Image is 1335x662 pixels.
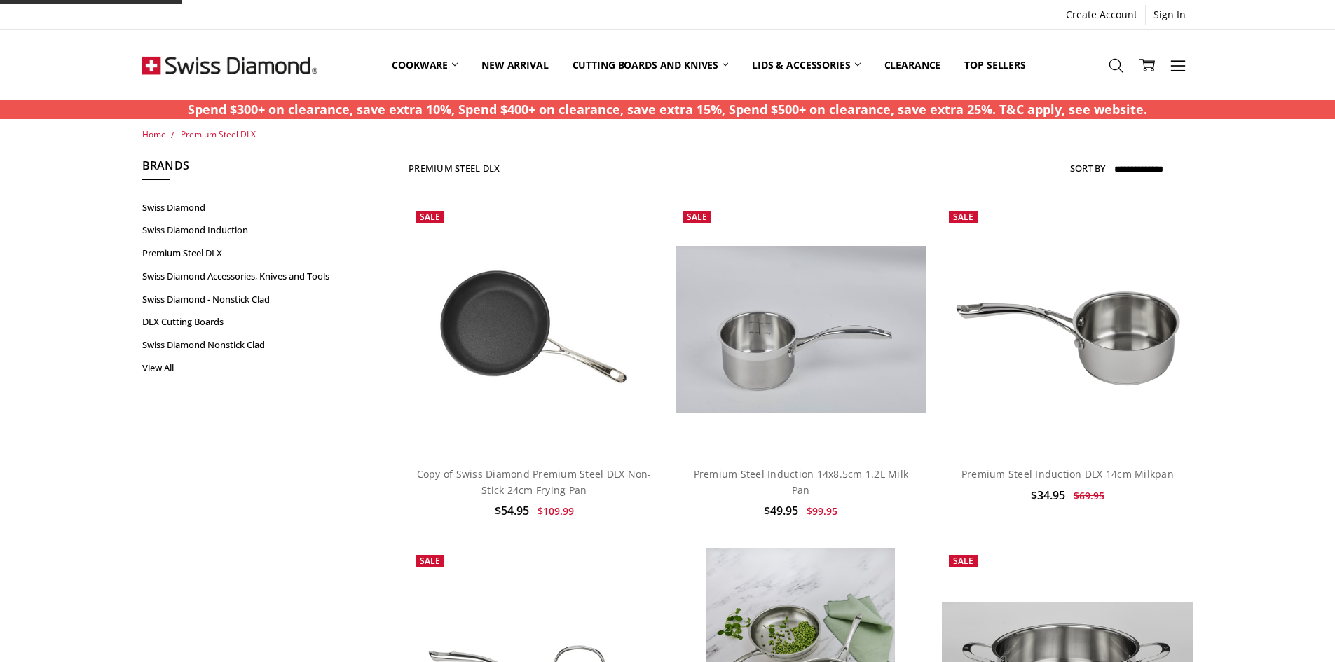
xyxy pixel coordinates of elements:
a: DLX Cutting Boards [142,310,354,333]
a: New arrival [470,34,560,96]
a: View All [142,357,354,380]
h1: Premium Steel DLX [409,163,500,174]
span: $69.95 [1074,489,1104,502]
a: Premium Steel Induction 14x8.5cm 1.2L Milk Pan [676,204,926,455]
p: Spend $300+ on clearance, save extra 10%, Spend $400+ on clearance, save extra 15%, Spend $500+ o... [188,100,1147,119]
span: $99.95 [807,504,837,518]
a: Clearance [872,34,953,96]
img: Premium Steel Induction DLX 14cm Milkpan [942,247,1193,411]
label: Sort By [1070,157,1105,179]
a: Swiss Diamond Accessories, Knives and Tools [142,265,354,288]
img: Copy of Swiss Diamond Premium Steel DLX Non-Stick 24cm Frying Pan [409,204,659,455]
span: $109.99 [538,504,574,518]
a: Sign In [1146,5,1193,25]
a: Home [142,128,166,140]
img: Premium Steel Induction 14x8.5cm 1.2L Milk Pan [676,246,926,413]
a: Swiss Diamond [142,196,354,219]
a: Swiss Diamond Nonstick Clad [142,333,354,357]
span: Sale [953,211,973,223]
span: Sale [687,211,707,223]
span: $49.95 [764,503,798,518]
a: Copy of Swiss Diamond Premium Steel DLX Non-Stick 24cm Frying Pan [417,467,652,496]
a: Swiss Diamond Induction [142,219,354,242]
a: Swiss Diamond - Nonstick Clad [142,288,354,311]
span: Sale [420,211,440,223]
a: Premium Steel DLX [181,128,256,140]
span: $34.95 [1031,488,1065,503]
span: Sale [953,555,973,567]
a: Cutting boards and knives [561,34,741,96]
a: Create Account [1058,5,1145,25]
a: Top Sellers [952,34,1037,96]
a: Cookware [380,34,470,96]
img: Free Shipping On Every Order [142,30,317,100]
a: Premium Steel DLX [142,242,354,265]
span: Sale [420,555,440,567]
a: Premium Steel Induction 14x8.5cm 1.2L Milk Pan [694,467,909,496]
span: $54.95 [495,503,529,518]
a: Premium Steel Induction DLX 14cm Milkpan [942,204,1193,455]
h5: Brands [142,157,354,181]
a: Lids & Accessories [740,34,872,96]
a: Premium Steel Induction DLX 14cm Milkpan [961,467,1174,481]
